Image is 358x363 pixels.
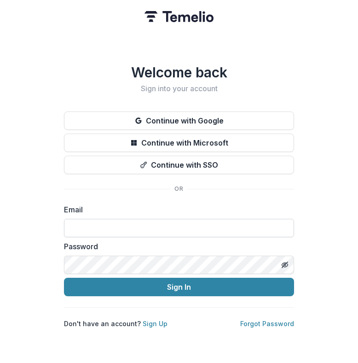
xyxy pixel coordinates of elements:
[277,258,292,272] button: Toggle password visibility
[64,134,294,152] button: Continue with Microsoft
[143,320,167,328] a: Sign Up
[144,11,214,22] img: Temelio
[64,241,289,252] label: Password
[64,111,294,130] button: Continue with Google
[64,64,294,81] h1: Welcome back
[64,84,294,93] h2: Sign into your account
[64,204,289,215] label: Email
[240,320,294,328] a: Forgot Password
[64,319,167,328] p: Don't have an account?
[64,156,294,174] button: Continue with SSO
[64,278,294,296] button: Sign In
